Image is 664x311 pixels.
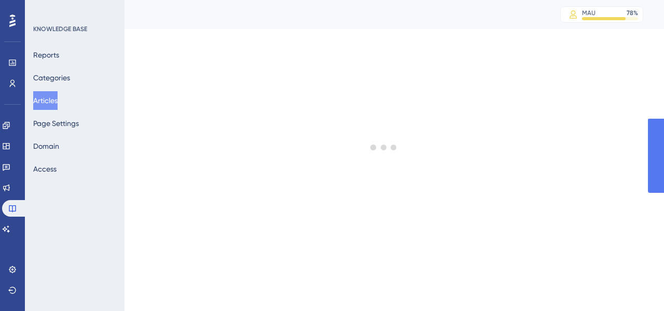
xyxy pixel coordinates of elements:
[620,270,652,301] iframe: UserGuiding AI Assistant Launcher
[627,9,638,17] div: 78 %
[33,46,59,64] button: Reports
[33,137,59,155] button: Domain
[33,91,58,110] button: Articles
[33,160,57,178] button: Access
[33,25,87,33] div: KNOWLEDGE BASE
[33,114,79,133] button: Page Settings
[582,9,596,17] div: MAU
[33,68,70,87] button: Categories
